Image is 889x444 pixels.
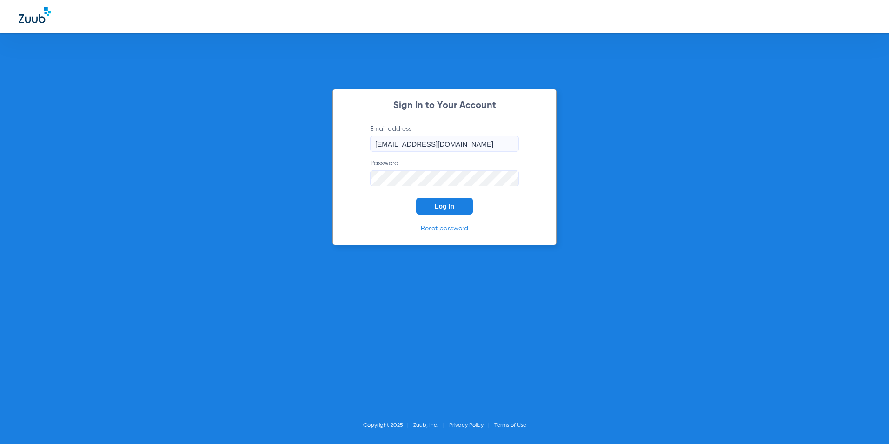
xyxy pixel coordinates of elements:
[435,202,454,210] span: Log In
[370,170,519,186] input: Password
[421,225,468,232] a: Reset password
[370,124,519,152] label: Email address
[494,423,526,428] a: Terms of Use
[370,136,519,152] input: Email address
[370,159,519,186] label: Password
[449,423,484,428] a: Privacy Policy
[356,101,533,110] h2: Sign In to Your Account
[413,421,449,430] li: Zuub, Inc.
[19,7,51,23] img: Zuub Logo
[416,198,473,215] button: Log In
[363,421,413,430] li: Copyright 2025
[843,399,889,444] iframe: Chat Widget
